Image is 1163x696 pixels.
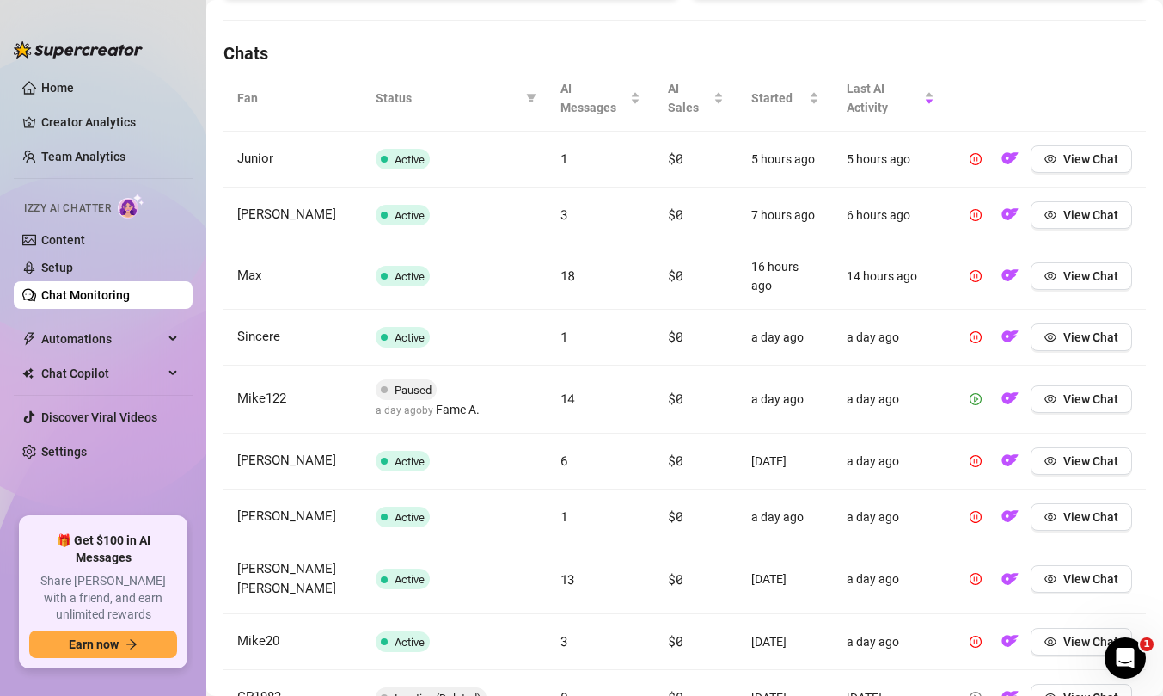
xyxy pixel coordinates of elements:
img: OF [1001,632,1019,650]
button: View Chat [1031,503,1132,531]
span: Chat Copilot [41,360,163,387]
a: Team Analytics [41,150,125,163]
span: Earn now [69,637,119,651]
span: Status [376,89,519,108]
span: Started [751,89,805,108]
button: Earn nowarrow-right [29,631,177,658]
td: 5 hours ago [738,132,833,188]
a: Content [41,233,85,247]
span: filter [523,85,540,111]
span: Fame A. [436,400,480,419]
span: Active [395,209,425,222]
td: 16 hours ago [738,243,833,310]
td: [DATE] [738,614,833,670]
span: $0 [668,508,682,525]
span: Junior [237,151,273,166]
span: $0 [668,390,682,407]
span: pause-circle [970,573,982,585]
span: 13 [560,570,575,588]
span: eye [1044,455,1056,467]
button: OF [996,262,1024,290]
span: Active [395,455,425,468]
span: pause-circle [970,153,982,165]
span: eye [1044,270,1056,282]
a: OF [996,638,1024,652]
td: 14 hours ago [833,243,948,310]
span: 3 [560,206,568,223]
span: Mike20 [237,633,279,649]
td: 7 hours ago [738,188,833,243]
iframe: Intercom live chat [1105,637,1146,679]
span: eye [1044,636,1056,648]
td: a day ago [833,434,948,490]
td: 5 hours ago [833,132,948,188]
th: Last AI Activity [833,65,948,132]
span: View Chat [1063,208,1118,222]
td: a day ago [738,490,833,545]
span: play-circle [970,393,982,405]
a: OF [996,514,1024,527]
span: 🎁 Get $100 in AI Messages [29,533,177,566]
a: OF [996,396,1024,410]
button: View Chat [1031,323,1132,351]
span: [PERSON_NAME] [237,508,336,524]
span: Last AI Activity [847,79,921,117]
a: OF [996,334,1024,348]
th: AI Messages [547,65,655,132]
button: OF [996,447,1024,475]
span: a day ago by [376,404,480,416]
span: AI Sales [668,79,710,117]
span: pause-circle [970,209,982,221]
button: OF [996,565,1024,593]
td: a day ago [738,366,833,434]
span: eye [1044,209,1056,221]
button: View Chat [1031,447,1132,475]
img: Chat Copilot [22,367,34,379]
span: [PERSON_NAME] [PERSON_NAME] [237,561,336,597]
button: OF [996,628,1024,656]
span: Paused [395,384,432,397]
span: Active [395,331,425,344]
th: Started [738,65,833,132]
button: OF [996,201,1024,229]
span: 18 [560,267,575,284]
th: Fan [223,65,362,132]
span: 6 [560,452,568,469]
span: Izzy AI Chatter [24,200,111,217]
td: a day ago [833,490,948,545]
img: OF [1001,150,1019,167]
span: Active [395,636,425,649]
span: View Chat [1063,454,1118,468]
span: 14 [560,390,575,407]
img: OF [1001,390,1019,407]
a: OF [996,458,1024,471]
a: OF [996,156,1024,169]
span: Max [237,268,261,283]
td: a day ago [738,310,833,366]
a: Discover Viral Videos [41,410,157,424]
span: pause-circle [970,511,982,523]
a: Creator Analytics [41,108,179,136]
span: $0 [668,452,682,469]
button: OF [996,385,1024,413]
span: View Chat [1063,330,1118,344]
img: AI Chatter [118,194,144,219]
span: [PERSON_NAME] [237,453,336,468]
span: 3 [560,632,568,650]
span: Mike122 [237,391,286,406]
a: OF [996,212,1024,225]
img: OF [1001,267,1019,284]
span: View Chat [1063,269,1118,283]
span: arrow-right [125,638,138,650]
button: OF [996,145,1024,173]
span: 1 [560,508,568,525]
span: Active [395,573,425,586]
span: View Chat [1063,510,1118,524]
img: OF [1001,206,1019,223]
td: [DATE] [738,434,833,490]
a: Home [41,81,74,95]
button: OF [996,323,1024,351]
td: a day ago [833,310,948,366]
img: OF [1001,328,1019,345]
img: OF [1001,570,1019,588]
